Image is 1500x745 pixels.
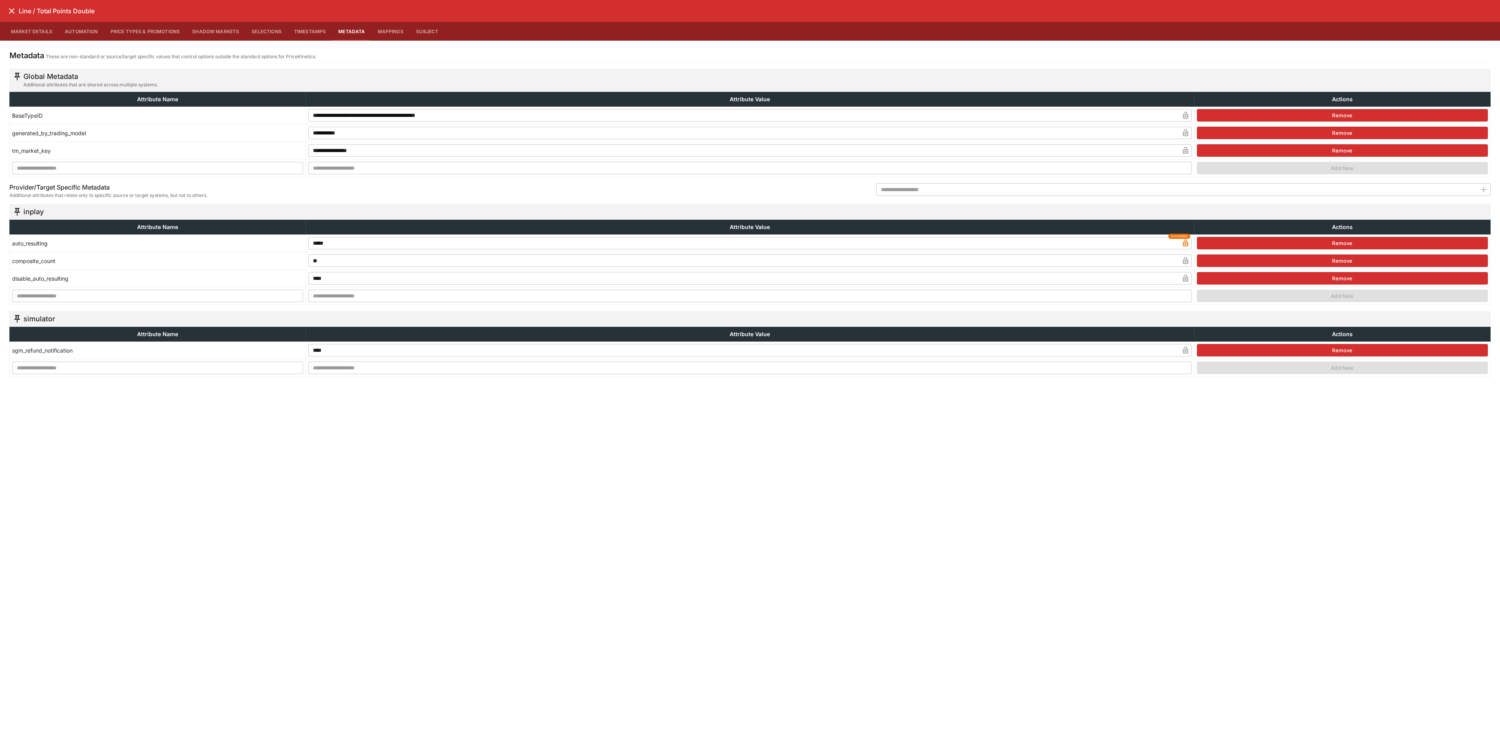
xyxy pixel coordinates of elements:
[410,22,445,41] button: Subject
[306,92,1195,107] th: Attribute Value
[23,81,158,89] span: Additional attributes that are shared across multiple systems.
[10,107,306,124] td: BaseTypeID
[10,92,306,107] th: Attribute Name
[1194,92,1490,107] th: Actions
[46,53,316,61] p: These are non-standard or source/target specific values that control options outside the standard...
[1197,344,1488,356] button: Remove
[59,22,104,41] button: Automation
[10,327,306,342] th: Attribute Name
[10,142,306,159] td: tm_market_key
[1197,254,1488,267] button: Remove
[1171,234,1188,239] span: Overridden
[1197,272,1488,285] button: Remove
[23,207,44,216] h5: inplay
[10,270,306,287] td: disable_auto_resulting
[306,220,1195,235] th: Attribute Value
[23,314,55,323] h5: simulator
[1194,327,1490,342] th: Actions
[288,22,332,41] button: Timestamps
[10,342,306,359] td: sgm_refund_notification
[1197,109,1488,122] button: Remove
[1197,127,1488,139] button: Remove
[10,124,306,142] td: generated_by_trading_model
[104,22,186,41] button: Price Types & Promotions
[23,72,158,81] h5: Global Metadata
[1197,237,1488,249] button: Remove
[10,252,306,270] td: composite_count
[1194,220,1490,235] th: Actions
[332,22,371,41] button: Metadata
[186,22,245,41] button: Shadow Markets
[10,235,306,252] td: auto_resulting
[371,22,410,41] button: Mappings
[5,22,59,41] button: Market Details
[19,7,95,15] h6: Line / Total Points Double
[5,4,19,18] button: close
[1197,144,1488,157] button: Remove
[9,192,207,199] span: Additional attributes that relate only to specific source or target systems, but not to others.
[245,22,288,41] button: Selections
[10,220,306,235] th: Attribute Name
[9,50,44,61] h4: Metadata
[9,183,207,192] h6: Provider/Target Specific Metadata
[306,327,1195,342] th: Attribute Value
